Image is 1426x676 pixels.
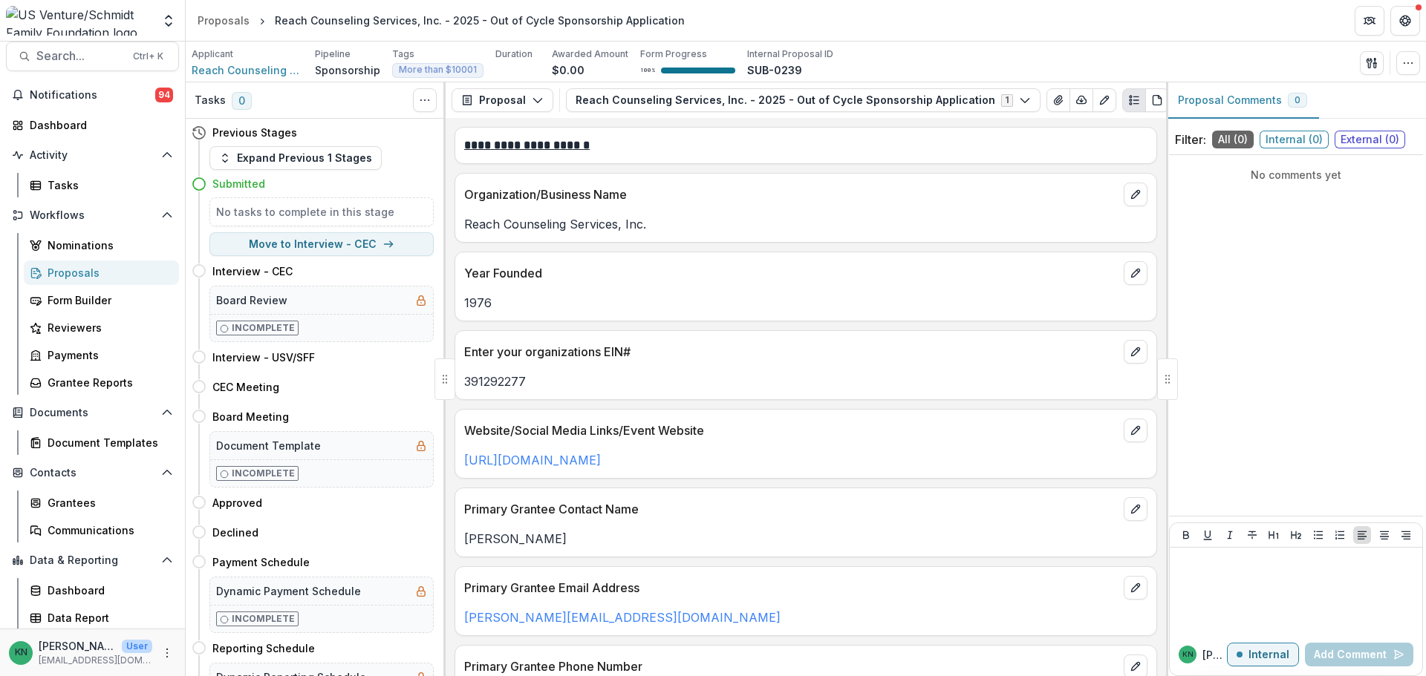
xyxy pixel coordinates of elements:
span: More than $10001 [399,65,477,75]
div: Grantee Reports [48,375,167,390]
h4: Reporting Schedule [212,640,315,656]
h5: Document Template [216,438,321,453]
p: Organization/Business Name [464,186,1118,203]
span: Internal ( 0 ) [1260,131,1329,148]
a: Tasks [24,173,179,197]
h5: Board Review [216,292,287,308]
a: Proposals [192,10,255,31]
p: 100 % [640,65,655,76]
button: edit [1124,419,1147,442]
button: Open Activity [6,143,179,167]
button: Ordered List [1331,526,1349,544]
p: Pipeline [315,47,351,61]
button: PDF view [1145,88,1169,112]
img: US Venture/Schmidt Family Foundation logo [6,6,152,36]
p: Incomplete [232,612,295,626]
button: Heading 2 [1287,526,1305,544]
div: Payments [48,347,167,363]
div: Tasks [48,177,167,193]
button: Get Help [1390,6,1420,36]
button: Notifications94 [6,83,179,107]
span: Search... [36,49,124,63]
button: Reach Counseling Services, Inc. - 2025 - Out of Cycle Sponsorship Application1 [566,88,1041,112]
button: Add Comment [1305,643,1413,666]
a: Reach Counseling Services, Inc. [192,62,303,78]
h5: Dynamic Payment Schedule [216,583,361,599]
span: All ( 0 ) [1212,131,1254,148]
span: Contacts [30,467,155,479]
p: Enter your organizations EIN# [464,343,1118,361]
div: Proposals [198,13,250,28]
div: Ctrl + K [130,48,166,65]
div: Reviewers [48,320,167,335]
span: Activity [30,149,155,162]
button: Open Workflows [6,203,179,227]
a: Reviewers [24,315,179,340]
button: Plaintext view [1122,88,1146,112]
p: Internal Proposal ID [747,47,833,61]
p: 391292277 [464,373,1147,390]
span: Workflows [30,209,155,222]
div: Grantees [48,495,167,511]
span: Documents [30,407,155,419]
button: Align Right [1397,526,1415,544]
p: Incomplete [232,467,295,480]
p: Tags [392,47,414,61]
h4: Previous Stages [212,125,297,140]
div: Form Builder [48,292,167,308]
h3: Tasks [195,94,226,107]
p: Awarded Amount [552,47,628,61]
button: Bold [1177,526,1195,544]
a: Proposals [24,260,179,285]
button: Move to Interview - CEC [209,232,434,256]
p: [EMAIL_ADDRESS][DOMAIN_NAME] [39,654,152,667]
button: Toggle View Cancelled Tasks [413,88,437,112]
h4: Payment Schedule [212,554,310,570]
button: edit [1124,340,1147,364]
p: Reach Counseling Services, Inc. [464,215,1147,233]
a: Document Templates [24,430,179,455]
div: Data Report [48,610,167,626]
h4: Approved [212,495,262,511]
button: Expand Previous 1 Stages [209,146,382,170]
div: Katrina Nelson [15,648,27,657]
h4: CEC Meeting [212,379,279,395]
button: Edit as form [1093,88,1116,112]
p: Year Founded [464,264,1118,282]
p: Applicant [192,47,233,61]
p: Form Progress [640,47,707,61]
button: edit [1124,497,1147,521]
button: edit [1124,261,1147,285]
div: Dashboard [48,583,167,598]
div: Communications [48,522,167,538]
h4: Board Meeting [212,409,289,424]
button: Align Center [1375,526,1393,544]
button: Proposal [452,88,553,112]
p: Primary Grantee Phone Number [464,657,1118,675]
p: Sponsorship [315,62,380,78]
button: Italicize [1221,526,1239,544]
button: View Attached Files [1046,88,1070,112]
div: Nominations [48,237,167,253]
h4: Submitted [212,176,265,191]
a: Form Builder [24,288,179,312]
p: [PERSON_NAME] [464,530,1147,548]
button: Search... [6,42,179,71]
button: Open entity switcher [158,6,179,36]
span: External ( 0 ) [1335,131,1405,148]
p: Filter: [1175,131,1206,148]
button: Underline [1199,526,1217,544]
span: Data & Reporting [30,554,155,567]
button: Align Left [1353,526,1371,544]
h4: Declined [212,525,258,540]
button: More [158,644,176,662]
button: Internal [1227,643,1299,666]
a: [URL][DOMAIN_NAME] [464,453,601,467]
button: Proposal Comments [1166,82,1319,119]
button: Partners [1355,6,1384,36]
p: Website/Social Media Links/Event Website [464,421,1118,439]
a: [PERSON_NAME][EMAIL_ADDRESS][DOMAIN_NAME] [464,610,781,625]
a: Communications [24,518,179,542]
p: $0.00 [552,62,585,78]
div: Dashboard [30,117,167,133]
